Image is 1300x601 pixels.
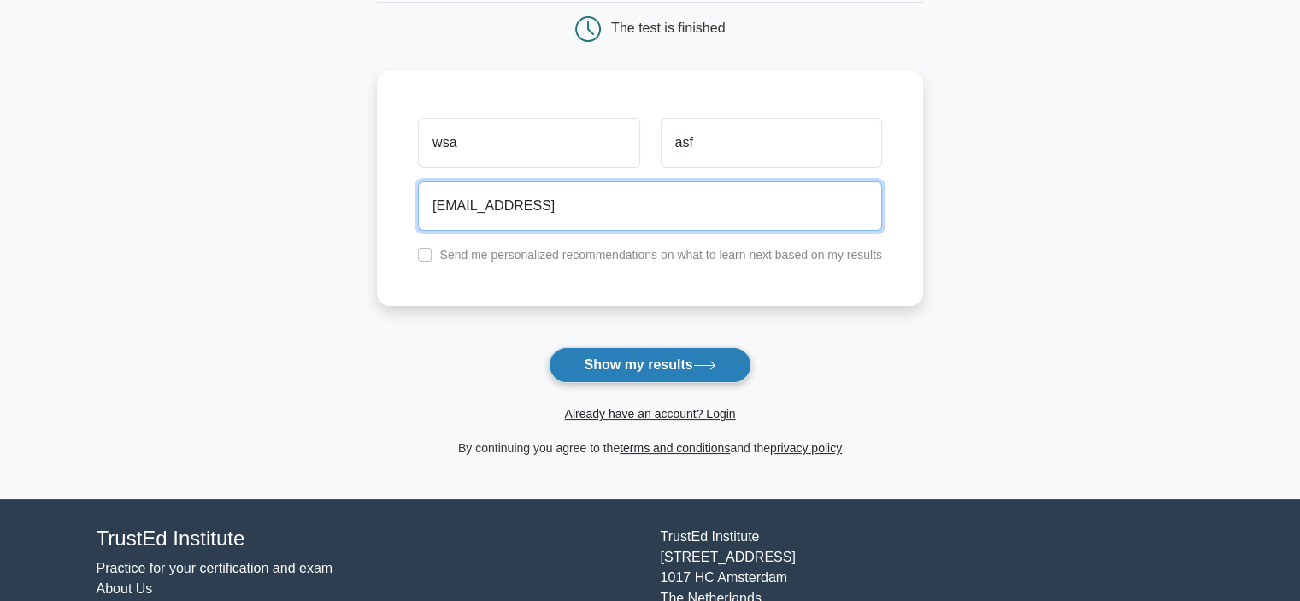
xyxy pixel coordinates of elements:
[418,118,639,168] input: First name
[97,561,333,575] a: Practice for your certification and exam
[564,407,735,421] a: Already have an account? Login
[770,441,842,455] a: privacy policy
[439,248,882,262] label: Send me personalized recommendations on what to learn next based on my results
[418,181,882,231] input: Email
[549,347,750,383] button: Show my results
[611,21,725,35] div: The test is finished
[620,441,730,455] a: terms and conditions
[97,527,640,551] h4: TrustEd Institute
[97,581,153,596] a: About Us
[367,438,933,458] div: By continuing you agree to the and the
[661,118,882,168] input: Last name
